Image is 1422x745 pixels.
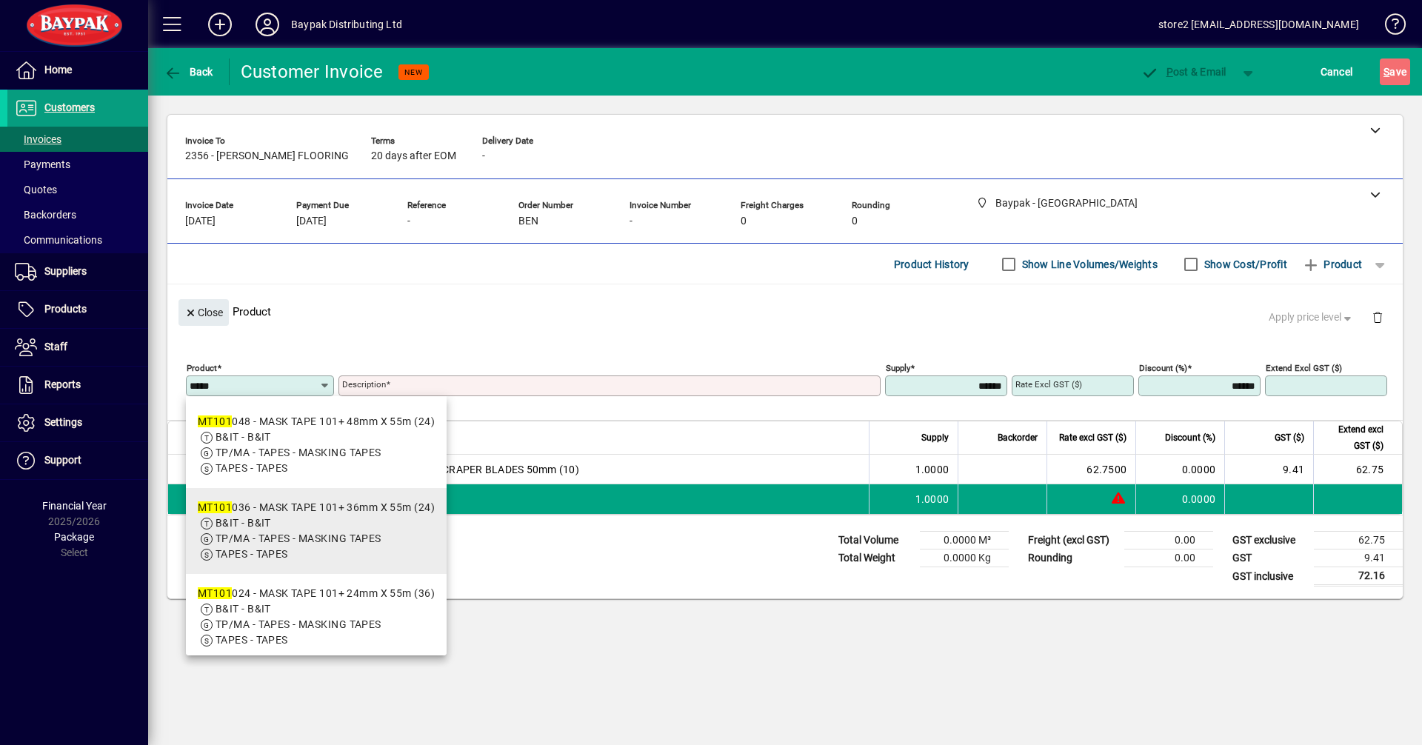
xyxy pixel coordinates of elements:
td: 0.00 [1124,532,1213,549]
span: Customers [44,101,95,113]
a: Knowledge Base [1374,3,1403,51]
button: Add [196,11,244,38]
mat-error: Required [342,396,869,412]
span: TP/MA - TAPES - MASKING TAPES [216,532,381,544]
span: TP/MA - TAPES - MASKING TAPES [216,447,381,458]
td: 0.0000 M³ [920,532,1009,549]
a: Quotes [7,177,148,202]
td: Total Weight [831,549,920,567]
span: Support [44,454,81,466]
a: Reports [7,367,148,404]
em: MT101 [198,587,232,599]
span: [DATE] [185,216,216,227]
td: GST inclusive [1225,567,1314,586]
span: Home [44,64,72,76]
span: Back [164,66,213,78]
em: MT101 [198,415,232,427]
span: ave [1383,60,1406,84]
span: Reports [44,378,81,390]
div: store2 [EMAIL_ADDRESS][DOMAIN_NAME] [1158,13,1359,36]
td: Rounding [1021,549,1124,567]
mat-option: MT101024 - MASK TAPE 101+ 24mm X 55m (36) [186,574,447,660]
label: Show Cost/Profit [1201,257,1287,272]
span: Staff [44,341,67,353]
td: GST exclusive [1225,532,1314,549]
span: - [407,216,410,227]
a: Suppliers [7,253,148,290]
span: 1.0000 [915,492,949,507]
td: 0.0000 [1135,455,1224,484]
span: Products [44,303,87,315]
a: Communications [7,227,148,253]
span: TAPES - TAPES [216,634,288,646]
label: Show Line Volumes/Weights [1019,257,1158,272]
span: Backorders [15,209,76,221]
a: Settings [7,404,148,441]
a: Invoices [7,127,148,152]
div: Baypak Distributing Ltd [291,13,402,36]
button: Delete [1360,299,1395,335]
app-page-header-button: Close [175,305,233,318]
mat-label: Product [187,363,217,373]
mat-label: Discount (%) [1139,363,1187,373]
button: Post & Email [1133,59,1234,85]
span: NEW [404,67,423,77]
span: B&IT - B&IT [216,517,271,529]
span: Discount (%) [1165,430,1215,446]
em: MT101 [198,501,232,513]
span: 20 days after EOM [371,150,456,162]
td: GST [1225,549,1314,567]
td: 0.0000 Kg [920,549,1009,567]
div: 024 - MASK TAPE 101+ 24mm X 55m (36) [198,586,435,601]
span: Backorder [998,430,1038,446]
span: TAPES - TAPES [216,462,288,474]
td: 9.41 [1314,549,1403,567]
td: Total Volume [831,532,920,549]
span: 0 [741,216,747,227]
a: Support [7,442,148,479]
button: Cancel [1317,59,1357,85]
div: 62.7500 [1056,462,1126,477]
span: B&IT - B&IT [216,603,271,615]
span: Settings [44,416,82,428]
button: Save [1380,59,1410,85]
span: - [630,216,632,227]
button: Profile [244,11,291,38]
span: Product History [894,253,969,276]
td: 9.41 [1224,455,1313,484]
span: Cancel [1321,60,1353,84]
span: Apply price level [1269,310,1355,325]
button: Back [160,59,217,85]
mat-label: Supply [886,363,910,373]
span: 1.0000 [915,462,949,477]
span: [DATE] [296,216,327,227]
td: 62.75 [1314,532,1403,549]
button: Close [178,299,229,326]
app-page-header-button: Back [148,59,230,85]
td: 0.00 [1124,549,1213,567]
mat-label: Description [342,379,386,390]
span: Rate excl GST ($) [1059,430,1126,446]
a: Payments [7,152,148,177]
button: Apply price level [1263,304,1361,331]
span: Communications [15,234,102,246]
span: Payments [15,158,70,170]
td: 72.16 [1314,567,1403,586]
mat-option: MT101048 - MASK TAPE 101+ 48mm X 55m (24) [186,402,447,488]
div: 048 - MASK TAPE 101+ 48mm X 55m (24) [198,414,435,430]
span: Suppliers [44,265,87,277]
span: Package [54,531,94,543]
span: TUNGSTEN CARBIDE SCRAPER BLADES 50mm (10) [334,462,579,477]
mat-label: Extend excl GST ($) [1266,363,1342,373]
a: Staff [7,329,148,366]
span: Close [184,301,223,325]
span: BEN [518,216,538,227]
span: Quotes [15,184,57,196]
span: - [482,150,485,162]
td: 0.0000 [1135,484,1224,514]
span: B&IT - B&IT [216,431,271,443]
span: P [1166,66,1173,78]
div: Customer Invoice [241,60,384,84]
button: Product History [888,251,975,278]
mat-label: Rate excl GST ($) [1015,379,1082,390]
